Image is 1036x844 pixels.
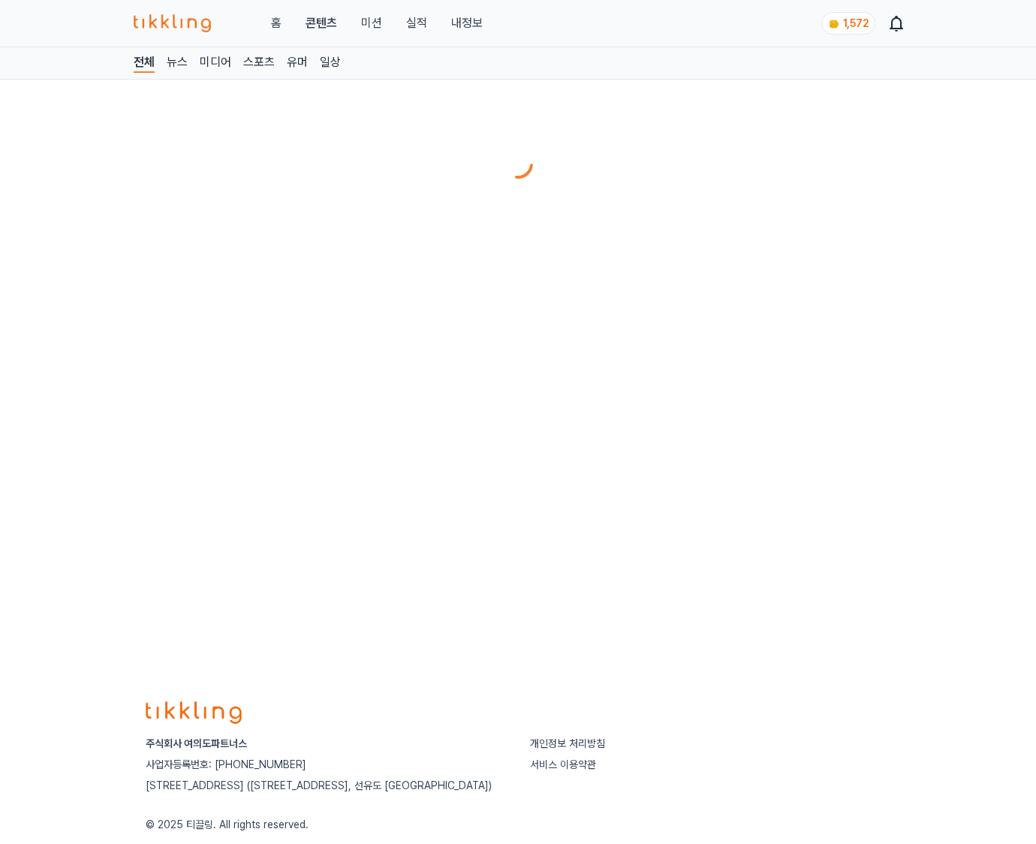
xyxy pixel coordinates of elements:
a: 내정보 [451,14,483,32]
p: [STREET_ADDRESS] ([STREET_ADDRESS], 선유도 [GEOGRAPHIC_DATA]) [146,778,506,793]
a: 홈 [271,14,282,32]
a: 유머 [287,53,308,73]
a: 개인정보 처리방침 [530,737,605,749]
p: © 2025 티끌링. All rights reserved. [146,817,890,832]
a: 실적 [406,14,427,32]
img: 티끌링 [134,14,211,32]
a: 서비스 이용약관 [530,758,596,770]
button: 미션 [361,14,382,32]
img: logo [146,701,242,724]
a: 미디어 [200,53,231,73]
img: coin [828,18,840,30]
p: 주식회사 여의도파트너스 [146,736,506,751]
a: 스포츠 [243,53,275,73]
a: 콘텐츠 [306,14,337,32]
p: 사업자등록번호: [PHONE_NUMBER] [146,757,506,772]
span: 1,572 [843,17,869,29]
a: 뉴스 [167,53,188,73]
a: coin 1,572 [821,12,872,35]
a: 전체 [134,53,155,73]
a: 일상 [320,53,341,73]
